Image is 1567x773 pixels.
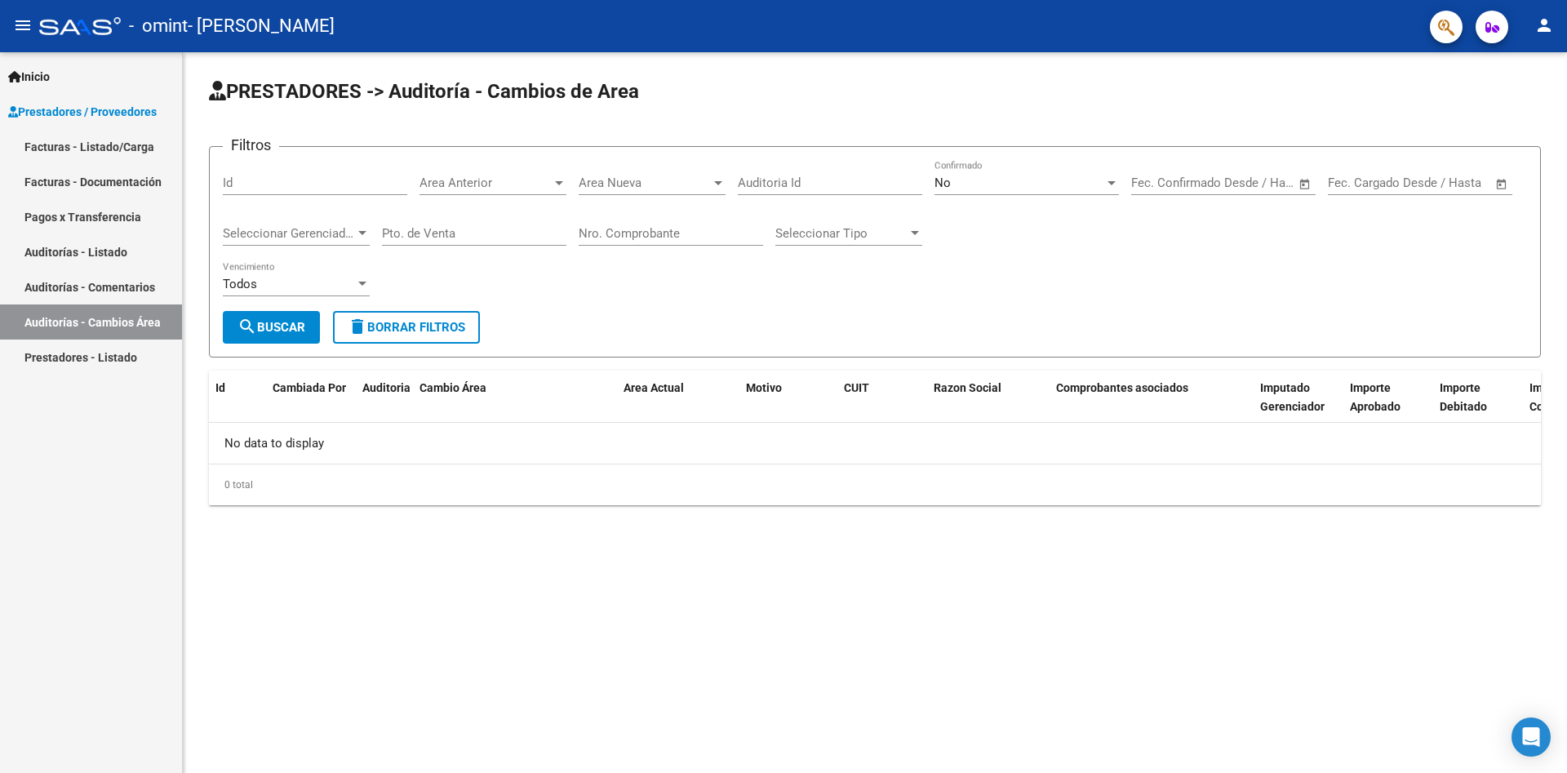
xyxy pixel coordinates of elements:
span: Seleccionar Gerenciador [223,226,355,241]
mat-icon: menu [13,16,33,35]
span: Auditoria [362,381,411,394]
span: CUIT [844,381,869,394]
span: - [PERSON_NAME] [188,8,335,44]
mat-icon: search [237,317,257,336]
input: Fecha inicio [1131,175,1197,190]
span: No [934,175,951,190]
span: Area Actual [624,381,684,394]
button: Borrar Filtros [333,311,480,344]
span: Motivo [746,381,782,394]
div: 0 total [209,464,1541,505]
datatable-header-cell: Id [209,371,266,442]
span: Inicio [8,68,50,86]
datatable-header-cell: Cambio Área [413,371,617,442]
button: Open calendar [1296,175,1315,193]
mat-icon: delete [348,317,367,336]
datatable-header-cell: Razon Social [927,371,1050,442]
span: Prestadores / Proveedores [8,103,157,121]
span: - omint [129,8,188,44]
h3: Filtros [223,134,279,157]
input: Fecha inicio [1328,175,1394,190]
datatable-header-cell: Importe Debitado [1433,371,1523,442]
span: Seleccionar Tipo [775,226,908,241]
span: Buscar [237,320,305,335]
span: Imputado Gerenciador [1260,381,1325,413]
datatable-header-cell: Cambiada Por [266,371,356,442]
span: Area Anterior [419,175,552,190]
span: Borrar Filtros [348,320,465,335]
div: No data to display [209,423,1541,464]
span: Importe Aprobado [1350,381,1401,413]
button: Open calendar [1493,175,1512,193]
span: PRESTADORES -> Auditoría - Cambios de Area [209,80,639,103]
input: Fecha fin [1409,175,1488,190]
datatable-header-cell: Comprobantes asociados [1050,371,1254,442]
mat-icon: person [1534,16,1554,35]
span: Importe Debitado [1440,381,1487,413]
span: Todos [223,277,257,291]
span: Cambiada Por [273,381,346,394]
span: Area Nueva [579,175,711,190]
span: Comprobantes asociados [1056,381,1188,394]
datatable-header-cell: Auditoria [356,371,413,442]
datatable-header-cell: CUIT [837,371,927,442]
div: Open Intercom Messenger [1512,717,1551,757]
span: Cambio Área [419,381,486,394]
span: Id [215,381,225,394]
button: Buscar [223,311,320,344]
datatable-header-cell: Motivo [739,371,837,442]
datatable-header-cell: Area Actual [617,371,739,442]
datatable-header-cell: Importe Aprobado [1343,371,1433,442]
input: Fecha fin [1212,175,1291,190]
datatable-header-cell: Imputado Gerenciador [1254,371,1343,442]
span: Razon Social [934,381,1001,394]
